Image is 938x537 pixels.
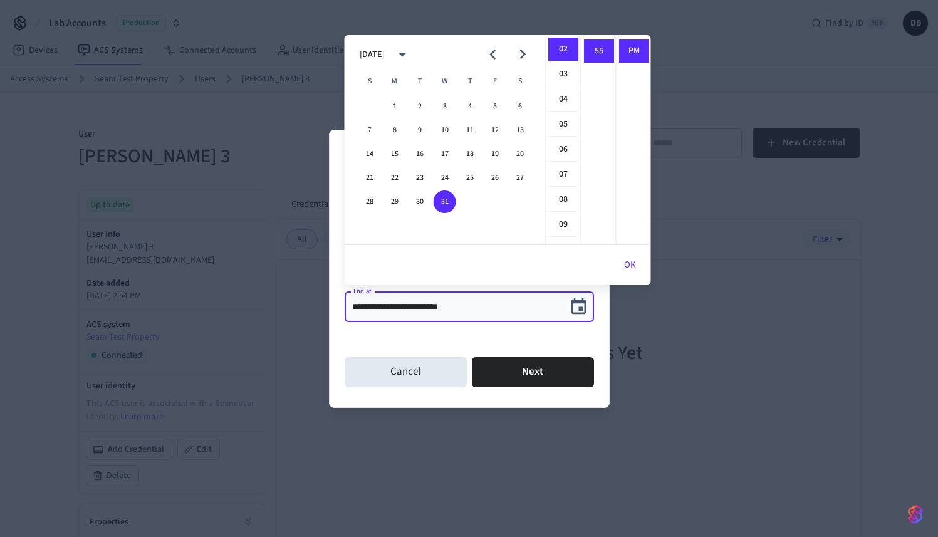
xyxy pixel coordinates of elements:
[484,119,506,142] button: 12
[358,119,381,142] button: 7
[484,69,506,94] span: Friday
[345,357,467,387] button: Cancel
[383,69,406,94] span: Monday
[548,138,578,162] li: 6 hours
[548,113,578,137] li: 5 hours
[548,63,578,86] li: 3 hours
[459,167,481,189] button: 25
[383,167,406,189] button: 22
[509,167,531,189] button: 27
[508,39,537,69] button: Next month
[388,39,417,69] button: calendar view is open, switch to year view
[434,95,456,118] button: 3
[409,190,431,213] button: 30
[358,167,381,189] button: 21
[409,69,431,94] span: Tuesday
[360,48,384,61] div: [DATE]
[409,119,431,142] button: 9
[484,143,506,165] button: 19
[619,39,649,63] li: PM
[353,286,372,296] label: End at
[409,143,431,165] button: 16
[383,119,406,142] button: 8
[546,35,581,244] ul: Select hours
[434,143,456,165] button: 17
[609,250,651,280] button: OK
[548,163,578,187] li: 7 hours
[383,95,406,118] button: 1
[509,143,531,165] button: 20
[484,95,506,118] button: 5
[358,190,381,213] button: 28
[548,38,578,61] li: 2 hours
[509,69,531,94] span: Saturday
[459,69,481,94] span: Thursday
[434,119,456,142] button: 10
[383,143,406,165] button: 15
[484,167,506,189] button: 26
[459,143,481,165] button: 18
[358,143,381,165] button: 14
[509,95,531,118] button: 6
[478,39,508,69] button: Previous month
[548,238,578,262] li: 10 hours
[581,35,616,244] ul: Select minutes
[459,119,481,142] button: 11
[434,69,456,94] span: Wednesday
[509,119,531,142] button: 13
[548,188,578,212] li: 8 hours
[434,190,456,213] button: 31
[383,190,406,213] button: 29
[584,39,614,63] li: 55 minutes
[409,95,431,118] button: 2
[564,292,593,321] button: Choose date, selected date is Dec 31, 2025
[472,357,594,387] button: Next
[358,69,381,94] span: Sunday
[616,35,651,244] ul: Select meridiem
[409,167,431,189] button: 23
[908,504,923,524] img: SeamLogoGradient.69752ec5.svg
[459,95,481,118] button: 4
[548,213,578,237] li: 9 hours
[548,88,578,112] li: 4 hours
[434,167,456,189] button: 24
